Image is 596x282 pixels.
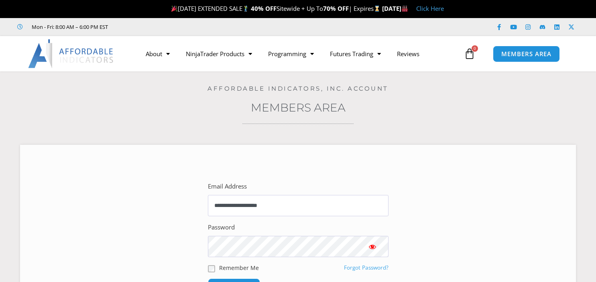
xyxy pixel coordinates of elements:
img: 🏭 [402,6,408,12]
a: Futures Trading [322,45,389,63]
a: About [138,45,178,63]
strong: 40% OFF [251,4,277,12]
img: 🎉 [171,6,177,12]
label: Password [208,222,235,233]
img: ⌛ [374,6,380,12]
a: Programming [260,45,322,63]
span: Mon - Fri: 8:00 AM – 6:00 PM EST [30,22,108,32]
a: NinjaTrader Products [178,45,260,63]
strong: [DATE] [382,4,408,12]
span: MEMBERS AREA [501,51,551,57]
iframe: Customer reviews powered by Trustpilot [119,23,240,31]
span: [DATE] EXTENDED SALE Sitewide + Up To | Expires [169,4,382,12]
span: 0 [472,45,478,52]
a: Members Area [251,101,346,114]
a: MEMBERS AREA [493,46,560,62]
button: Show password [356,236,389,257]
label: Email Address [208,181,247,192]
a: 0 [452,42,487,65]
a: Affordable Indicators, Inc. Account [207,85,389,92]
a: Forgot Password? [344,264,389,271]
nav: Menu [138,45,462,63]
img: LogoAI | Affordable Indicators – NinjaTrader [28,39,114,68]
label: Remember Me [219,264,259,272]
img: 🏌️‍♂️ [243,6,249,12]
a: Click Here [416,4,444,12]
strong: 70% OFF [323,4,349,12]
a: Reviews [389,45,427,63]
